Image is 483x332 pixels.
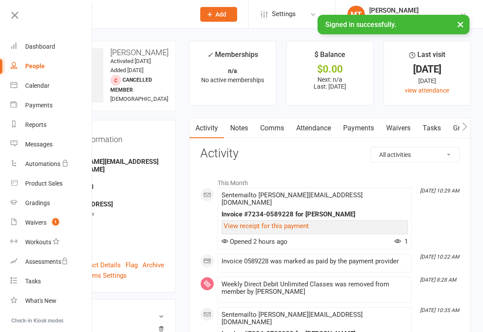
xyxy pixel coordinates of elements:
span: Signed in successfully. [325,20,396,29]
div: [PERSON_NAME] Humaita Noosa [369,14,460,22]
button: Add [200,7,237,22]
div: Calendar [25,82,50,89]
a: Payments [337,118,380,138]
span: Sent email to [PERSON_NAME][EMAIL_ADDRESS][DOMAIN_NAME] [222,311,363,326]
div: [PERSON_NAME] [369,7,460,14]
strong: - [55,218,164,226]
span: Add [215,11,226,18]
strong: 0401969048 [55,183,164,191]
span: Cancelled member [110,77,152,93]
span: 1 [394,238,408,246]
div: Weekly Direct Debit Unlimited Classes was removed from member by [PERSON_NAME] [222,281,408,295]
span: [DEMOGRAPHIC_DATA] [110,96,168,102]
a: Waivers [380,118,417,138]
a: Tasks [10,272,93,291]
div: Memberships [207,49,258,65]
button: × [453,15,468,33]
time: Activated [DATE] [110,58,151,64]
div: Reports [25,121,46,128]
a: Messages [10,135,93,154]
div: $0.00 [294,65,365,74]
a: People [10,56,93,76]
a: Assessments [10,252,93,272]
div: Mobile Number [55,176,164,184]
i: [DATE] 10:22 AM [420,254,459,260]
div: Workouts [25,239,51,246]
i: ✓ [207,51,213,59]
div: People [25,63,45,70]
span: Settings [272,4,296,24]
div: Payments [25,102,53,109]
li: This Month [200,174,460,188]
div: [DATE] [392,65,463,74]
h3: Wallet [53,311,164,319]
i: [DATE] 10:29 AM [420,188,459,194]
div: MT [347,6,365,23]
a: Calendar [10,76,93,96]
a: Flag [126,260,138,270]
div: [DATE] [392,76,463,86]
a: Waivers 1 [10,213,93,232]
div: Tasks [25,278,41,285]
span: No active memberships [201,76,264,83]
div: Product Sales [25,180,63,187]
div: Last visit [409,49,445,65]
h3: Activity [200,147,460,160]
strong: [PERSON_NAME][EMAIL_ADDRESS][DOMAIN_NAME] [55,158,164,173]
a: Attendance [290,118,337,138]
a: Dashboard [10,37,93,56]
a: view attendance [405,87,449,94]
h3: Contact information [53,132,164,144]
strong: [STREET_ADDRESS] [55,200,164,208]
a: Automations [10,154,93,174]
a: What's New [10,291,93,311]
div: Location [55,246,164,254]
div: Email [55,150,164,159]
div: $ Balance [314,49,345,65]
div: Assessments [25,258,68,265]
h3: [PERSON_NAME] [49,48,169,57]
a: Activity [189,118,224,138]
div: Messages [25,141,53,148]
div: Invoice 0589228 was marked as paid by the payment provider [222,258,408,265]
a: Gradings [10,193,93,213]
a: Notes [224,118,254,138]
div: Date of Birth [55,228,164,236]
div: Address [55,193,164,201]
i: [DATE] 10:35 AM [420,307,459,313]
a: Payments [10,96,93,115]
div: Member Number [55,210,164,219]
p: Next: n/a Last: [DATE] [294,76,365,90]
input: Search... [51,8,189,20]
a: Tasks [417,118,447,138]
a: Comms [254,118,290,138]
div: Dashboard [25,43,55,50]
strong: n/a [228,67,237,74]
a: Product Sales [10,174,93,193]
a: Reports [10,115,93,135]
div: Gradings [25,199,50,206]
div: Waivers [25,219,46,226]
div: What's New [25,297,56,304]
div: Automations [25,160,60,167]
a: Workouts [10,232,93,252]
strong: [DATE] [55,236,164,243]
i: [DATE] 8:28 AM [420,277,456,283]
span: Sent email to [PERSON_NAME][EMAIL_ADDRESS][DOMAIN_NAME] [222,191,363,206]
a: Archive [142,260,164,270]
div: Invoice #7234-0589228 for [PERSON_NAME] [222,211,408,218]
time: Added [DATE] [110,67,143,73]
span: 1 [52,218,59,226]
a: View receipt for this payment [224,222,309,230]
span: Opened 2 hours ago [222,238,288,246]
